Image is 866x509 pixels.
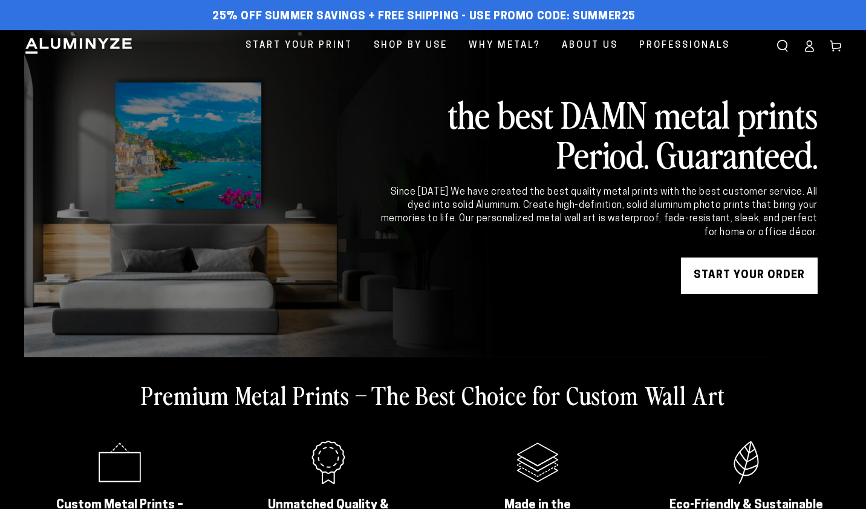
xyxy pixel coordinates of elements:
[141,379,725,410] h2: Premium Metal Prints – The Best Choice for Custom Wall Art
[365,30,457,61] a: Shop By Use
[212,10,636,24] span: 25% off Summer Savings + Free Shipping - Use Promo Code: SUMMER25
[639,37,730,54] span: Professionals
[681,258,818,294] a: START YOUR Order
[562,37,618,54] span: About Us
[469,37,541,54] span: Why Metal?
[460,30,550,61] a: Why Metal?
[246,37,353,54] span: Start Your Print
[24,37,133,55] img: Aluminyze
[553,30,627,61] a: About Us
[374,37,448,54] span: Shop By Use
[379,186,818,240] div: Since [DATE] We have created the best quality metal prints with the best customer service. All dy...
[630,30,739,61] a: Professionals
[379,94,818,173] h2: the best DAMN metal prints Period. Guaranteed.
[769,33,796,59] summary: Search our site
[236,30,362,61] a: Start Your Print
